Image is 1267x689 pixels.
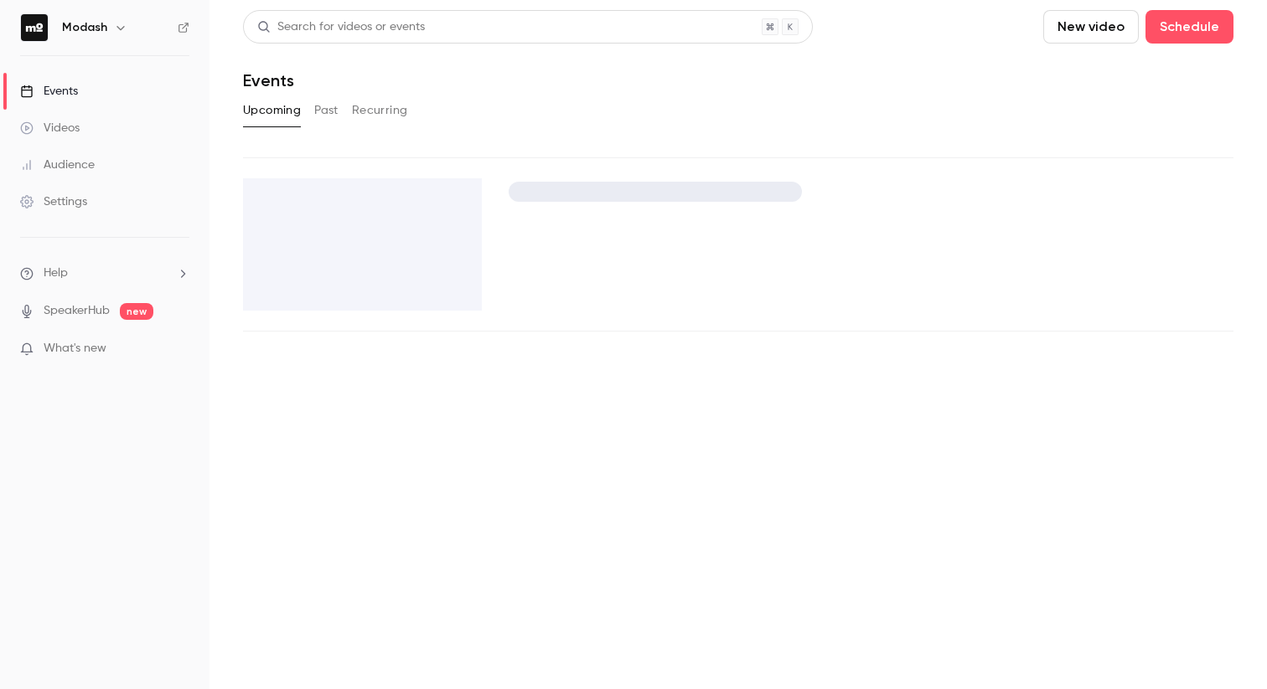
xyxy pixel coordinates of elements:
[20,157,95,173] div: Audience
[1043,10,1139,44] button: New video
[20,193,87,210] div: Settings
[44,265,68,282] span: Help
[20,265,189,282] li: help-dropdown-opener
[243,97,301,124] button: Upcoming
[44,340,106,357] span: What's new
[62,19,107,36] h6: Modash
[314,97,339,124] button: Past
[243,70,294,90] h1: Events
[20,120,80,136] div: Videos
[352,97,408,124] button: Recurring
[120,303,153,320] span: new
[1145,10,1233,44] button: Schedule
[20,83,78,100] div: Events
[44,302,110,320] a: SpeakerHub
[257,18,425,36] div: Search for videos or events
[21,14,48,41] img: Modash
